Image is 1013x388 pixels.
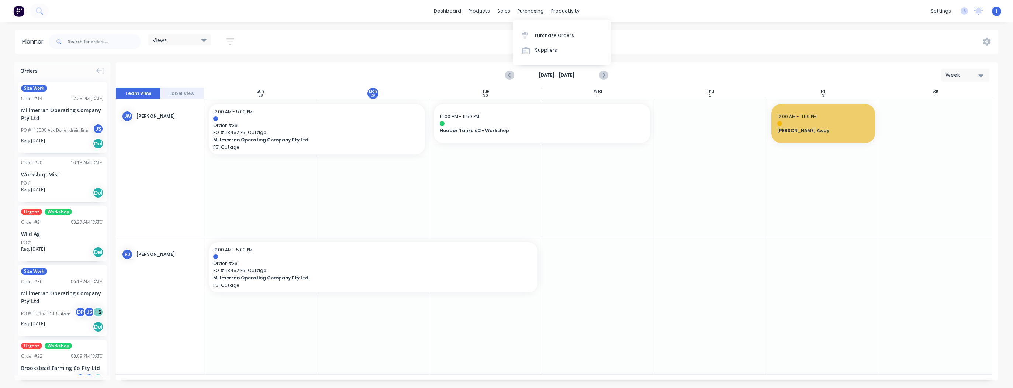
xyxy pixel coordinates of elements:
a: dashboard [430,6,465,17]
div: AD [75,373,86,384]
div: Brookstead Farming Co Pty Ltd [21,364,104,372]
div: Week [945,71,979,79]
div: 10:13 AM [DATE] [71,159,104,166]
p: F51 Outage [213,282,533,288]
div: PO #118452 F51 Outage [21,310,70,317]
div: sales [494,6,514,17]
div: Mon [369,89,377,94]
span: Views [153,36,167,44]
div: 12:25 PM [DATE] [71,95,104,102]
div: Wed [594,89,602,94]
div: 30 [483,94,488,97]
span: Millmerran Operating Company Pty Ltd [213,137,400,143]
div: 4 [934,94,937,97]
span: 12:00 AM - 11:59 PM [777,113,817,120]
div: PO #118030 Aux Boiler drain line [21,127,88,134]
span: Urgent [21,209,42,215]
span: [PERSON_NAME] Away [777,127,869,134]
div: Millmerran Operating Company Pty Ltd [21,289,104,305]
span: Header Tanks x 2 - Workshop [440,127,644,134]
div: settings [927,6,955,17]
div: PO # [21,180,31,186]
div: 08:27 AM [DATE] [71,219,104,226]
div: Workshop Misc [21,171,104,178]
div: Sat [933,89,938,94]
div: products [465,6,494,17]
div: 06:13 AM [DATE] [71,278,104,285]
div: CT [84,373,95,384]
span: Order # 36 [213,122,421,129]
div: Del [93,138,104,149]
div: Millmerran Operating Company Pty Ltd [21,106,104,122]
div: Order # 14 [21,95,42,102]
span: Req. [DATE] [21,137,45,144]
span: Req. [DATE] [21,320,45,327]
span: Millmerran Operating Company Pty Ltd [213,275,501,281]
div: JS [84,306,95,317]
a: Purchase Orders [513,28,611,42]
button: Label View [160,88,204,99]
div: Sun [257,89,264,94]
div: + 1 [93,373,104,384]
div: Del [93,321,104,332]
span: Site Work [21,85,47,92]
div: Del [93,187,104,198]
span: Req. [DATE] [21,246,45,253]
span: PO # 118452 F51 Outage [213,267,533,274]
span: Orders [20,67,38,75]
div: Suppliers [535,47,557,54]
div: PO # [21,239,31,246]
div: Order # 22 [21,353,42,360]
span: Workshop [45,209,72,215]
div: Wild Ag [21,230,104,238]
div: Thu [707,89,714,94]
div: 3 [822,94,824,97]
div: Order # 21 [21,219,42,226]
div: Del [93,247,104,258]
button: Week [941,69,989,82]
div: [PERSON_NAME] [136,113,198,120]
div: JS [93,123,104,134]
span: 12:00 AM - 5:00 PM [213,109,253,115]
input: Search for orders... [68,34,141,49]
div: purchasing [514,6,547,17]
span: PO # 118452 F51 Outage [213,129,421,136]
span: Order # 36 [213,260,533,267]
div: 1 [598,94,599,97]
div: 29 [371,94,375,97]
span: Site Work [21,268,47,275]
div: Order # 36 [21,278,42,285]
button: Team View [116,88,160,99]
div: Fri [821,89,825,94]
a: Suppliers [513,43,611,58]
span: Workshop [45,343,72,349]
span: J [996,8,998,14]
div: Planner [22,37,47,46]
div: Order # 20 [21,159,42,166]
div: 28 [259,94,263,97]
strong: [DATE] - [DATE] [520,72,594,79]
div: 2 [709,94,712,97]
img: Factory [13,6,24,17]
div: Tue [483,89,489,94]
div: RJ [122,249,133,260]
p: F51 Outage [213,144,421,150]
span: Urgent [21,343,42,349]
div: JW [122,111,133,122]
div: 08:09 PM [DATE] [71,353,104,360]
div: DP [75,306,86,317]
div: + 2 [93,306,104,317]
span: Req. [DATE] [21,186,45,193]
div: [PERSON_NAME] [136,251,198,258]
span: 12:00 AM - 11:59 PM [440,113,479,120]
div: productivity [547,6,583,17]
span: 12:00 AM - 5:00 PM [213,247,253,253]
div: Purchase Orders [535,32,574,39]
